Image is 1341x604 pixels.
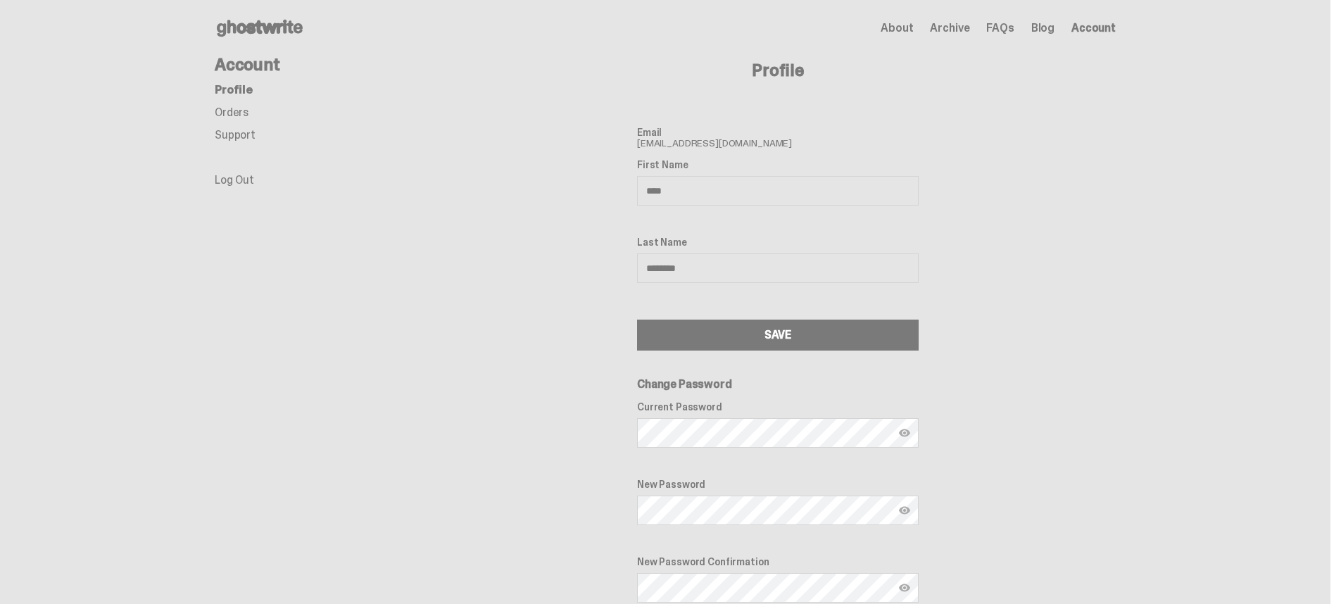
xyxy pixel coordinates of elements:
span: [EMAIL_ADDRESS][DOMAIN_NAME] [637,127,919,148]
button: SAVE [637,320,919,351]
label: Last Name [637,237,919,248]
a: About [881,23,913,34]
a: FAQs [986,23,1014,34]
a: Account [1071,23,1116,34]
label: First Name [637,159,919,170]
label: Current Password [637,401,919,413]
a: Blog [1031,23,1054,34]
div: SAVE [764,329,791,341]
label: New Password Confirmation [637,556,919,567]
h4: Account [215,56,440,73]
a: Profile [215,82,253,97]
img: Show password [899,582,910,593]
a: Orders [215,105,248,120]
label: New Password [637,479,919,490]
h4: Profile [440,62,1116,79]
img: Show password [899,505,910,516]
a: Support [215,127,256,142]
img: Show password [899,427,910,439]
a: Log Out [215,172,254,187]
h6: Change Password [637,379,919,390]
a: Archive [930,23,969,34]
label: Email [637,127,919,138]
